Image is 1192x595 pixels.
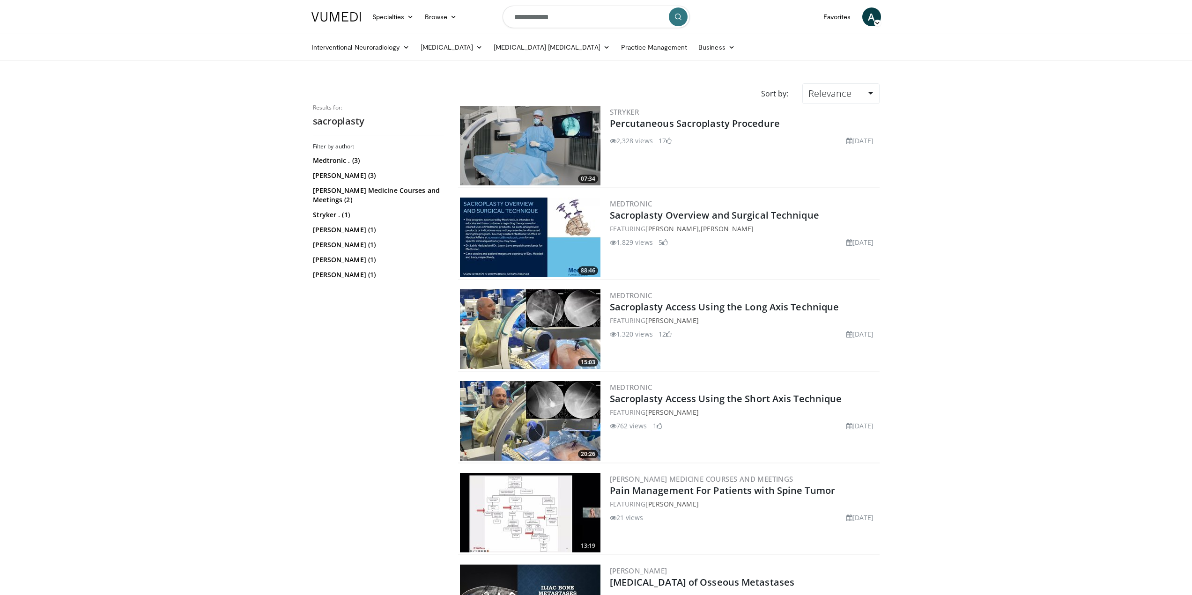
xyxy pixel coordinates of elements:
[659,329,672,339] li: 12
[645,224,698,233] a: [PERSON_NAME]
[578,358,598,367] span: 15:03
[610,224,878,234] div: FEATURING ,
[306,38,415,57] a: Interventional Neuroradiology
[610,136,653,146] li: 2,328 views
[460,473,600,552] a: 13:19
[313,115,444,127] h2: sacroplasty
[610,382,652,392] a: Medtronic
[313,240,442,250] a: [PERSON_NAME] (1)
[610,107,639,117] a: Stryker
[610,576,795,588] a: [MEDICAL_DATA] of Osseous Metastases
[754,83,795,104] div: Sort by:
[610,117,780,130] a: Percutaneous Sacroplasty Procedure
[610,237,653,247] li: 1,829 views
[313,171,442,180] a: [PERSON_NAME] (3)
[460,106,600,185] img: 8c842266-61a4-4b31-8406-53f3a8da1093.300x170_q85_crop-smart_upscale.jpg
[460,198,600,277] img: 77bcff25-0c6b-4c07-bd75-14dfa436bf20.300x170_q85_crop-smart_upscale.jpg
[610,199,652,208] a: Medtronic
[659,237,668,247] li: 5
[610,566,667,575] a: [PERSON_NAME]
[367,7,420,26] a: Specialties
[313,186,442,205] a: [PERSON_NAME] Medicine Courses and Meetings (2)
[460,289,600,369] a: 15:03
[610,209,819,221] a: Sacroplasty Overview and Surgical Technique
[419,7,462,26] a: Browse
[610,484,836,497] a: Pain Management For Patients with Spine Tumor
[610,316,878,325] div: FEATURING
[313,255,442,264] a: [PERSON_NAME] (1)
[578,266,598,275] span: 88:46
[313,156,442,165] a: Medtronic . (3)
[578,450,598,458] span: 20:26
[578,542,598,550] span: 13:19
[818,7,857,26] a: Favorites
[862,7,881,26] a: A
[488,38,615,57] a: [MEDICAL_DATA] [MEDICAL_DATA]
[808,87,851,100] span: Relevance
[610,392,842,405] a: Sacroplasty Access Using the Short Axis Technique
[610,513,644,522] li: 21 views
[460,381,600,461] img: a7e1b42e-50d2-4d01-a235-03e765809e27.300x170_q85_crop-smart_upscale.jpg
[846,513,874,522] li: [DATE]
[460,473,600,552] img: 1c08658b-1f5b-4df9-bfe4-33daba992db3.300x170_q85_crop-smart_upscale.jpg
[460,381,600,461] a: 20:26
[610,474,793,484] a: [PERSON_NAME] Medicine Courses and Meetings
[846,136,874,146] li: [DATE]
[415,38,488,57] a: [MEDICAL_DATA]
[313,143,444,150] h3: Filter by author:
[311,12,361,22] img: VuMedi Logo
[313,270,442,279] a: [PERSON_NAME] (1)
[615,38,693,57] a: Practice Management
[610,291,652,300] a: Medtronic
[610,301,839,313] a: Sacroplasty Access Using the Long Axis Technique
[503,6,690,28] input: Search topics, interventions
[610,421,647,431] li: 762 views
[460,198,600,277] a: 88:46
[460,106,600,185] a: 07:34
[846,237,874,247] li: [DATE]
[802,83,879,104] a: Relevance
[693,38,740,57] a: Business
[313,210,442,220] a: Stryker . (1)
[645,316,698,325] a: [PERSON_NAME]
[610,407,878,417] div: FEATURING
[645,408,698,417] a: [PERSON_NAME]
[701,224,754,233] a: [PERSON_NAME]
[645,500,698,508] a: [PERSON_NAME]
[610,329,653,339] li: 1,320 views
[846,329,874,339] li: [DATE]
[313,104,444,111] p: Results for:
[610,499,878,509] div: FEATURING
[578,175,598,183] span: 07:34
[313,225,442,235] a: [PERSON_NAME] (1)
[846,421,874,431] li: [DATE]
[460,289,600,369] img: 73759eb2-a402-4751-906c-9ed01dca54cd.300x170_q85_crop-smart_upscale.jpg
[653,421,662,431] li: 1
[659,136,672,146] li: 17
